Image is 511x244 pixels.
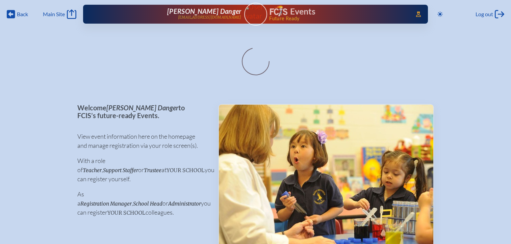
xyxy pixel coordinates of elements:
span: [PERSON_NAME] Danger [167,7,241,15]
div: FCIS Events — Future ready [270,5,407,21]
span: your school [107,210,146,216]
span: Future Ready [269,16,406,21]
p: Welcome to FCIS’s future-ready Events. [77,104,207,119]
span: your school [167,167,205,173]
p: As a , or you can register colleagues. [77,190,207,217]
span: Teacher [83,167,102,173]
p: View event information here on the homepage and manage registration via your role screen(s). [77,132,207,150]
span: Log out [476,11,493,18]
a: Main Site [43,9,76,19]
span: Back [17,11,28,18]
span: Main Site [43,11,65,18]
span: Trustee [144,167,161,173]
span: Administrator [168,200,201,207]
span: Support Staffer [103,167,138,173]
span: Registration Manager [80,200,132,207]
img: User Avatar [241,2,270,20]
span: School Head [133,200,162,207]
p: [EMAIL_ADDRESS][DOMAIN_NAME] [178,15,241,20]
a: User Avatar [244,3,267,26]
a: [PERSON_NAME] Danger[EMAIL_ADDRESS][DOMAIN_NAME] [105,7,241,21]
span: [PERSON_NAME] Danger [106,104,178,112]
p: With a role of , or at you can register yourself. [77,156,207,184]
